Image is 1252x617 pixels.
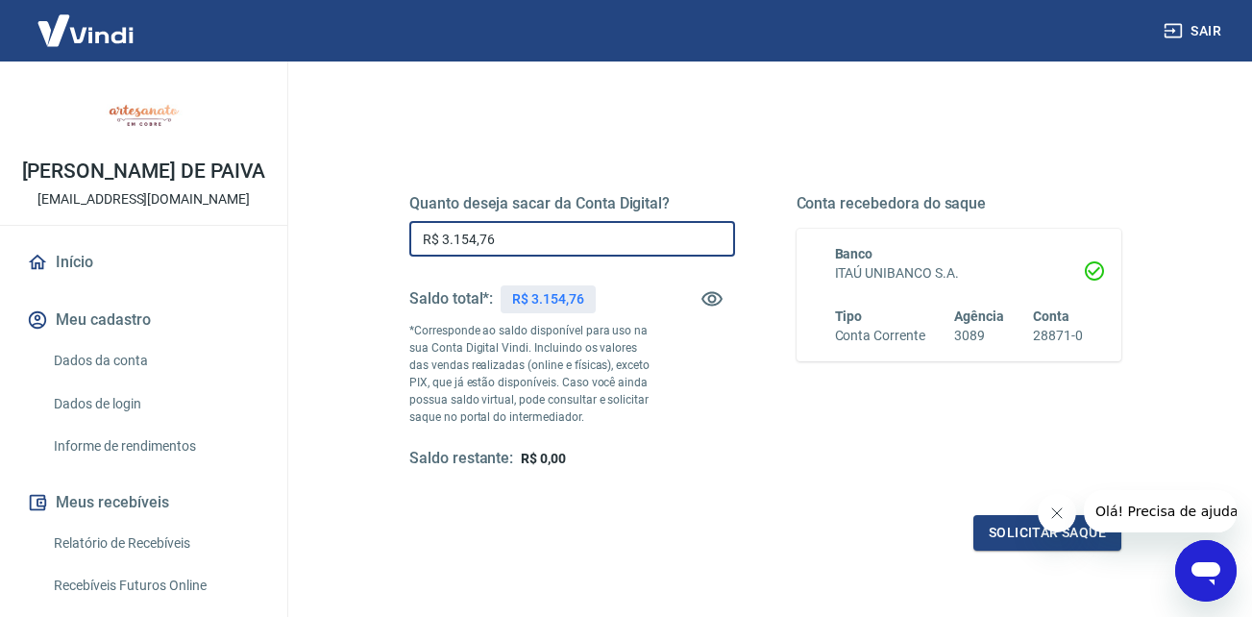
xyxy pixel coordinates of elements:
[1175,540,1237,602] iframe: Botão para abrir a janela de mensagens
[1038,494,1076,532] iframe: Fechar mensagem
[954,308,1004,324] span: Agência
[409,194,735,213] h5: Quanto deseja sacar da Conta Digital?
[46,384,264,424] a: Dados de login
[46,524,264,563] a: Relatório de Recebíveis
[1033,326,1083,346] h6: 28871-0
[46,427,264,466] a: Informe de rendimentos
[835,308,863,324] span: Tipo
[409,449,513,469] h5: Saldo restante:
[23,241,264,284] a: Início
[1033,308,1069,324] span: Conta
[46,566,264,605] a: Recebíveis Futuros Online
[512,289,583,309] p: R$ 3.154,76
[23,1,148,60] img: Vindi
[521,451,566,466] span: R$ 0,00
[46,341,264,381] a: Dados da conta
[835,326,925,346] h6: Conta Corrente
[37,189,250,210] p: [EMAIL_ADDRESS][DOMAIN_NAME]
[23,481,264,524] button: Meus recebíveis
[409,289,493,308] h5: Saldo total*:
[797,194,1122,213] h5: Conta recebedora do saque
[22,161,266,182] p: [PERSON_NAME] DE PAIVA
[409,322,653,426] p: *Corresponde ao saldo disponível para uso na sua Conta Digital Vindi. Incluindo os valores das ve...
[106,77,183,154] img: 7cd44400-ef74-465c-b7fb-b9107962f833.jpeg
[1084,490,1237,532] iframe: Mensagem da empresa
[973,515,1121,551] button: Solicitar saque
[835,263,1084,284] h6: ITAÚ UNIBANCO S.A.
[1160,13,1229,49] button: Sair
[835,246,873,261] span: Banco
[12,13,161,29] span: Olá! Precisa de ajuda?
[23,299,264,341] button: Meu cadastro
[954,326,1004,346] h6: 3089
